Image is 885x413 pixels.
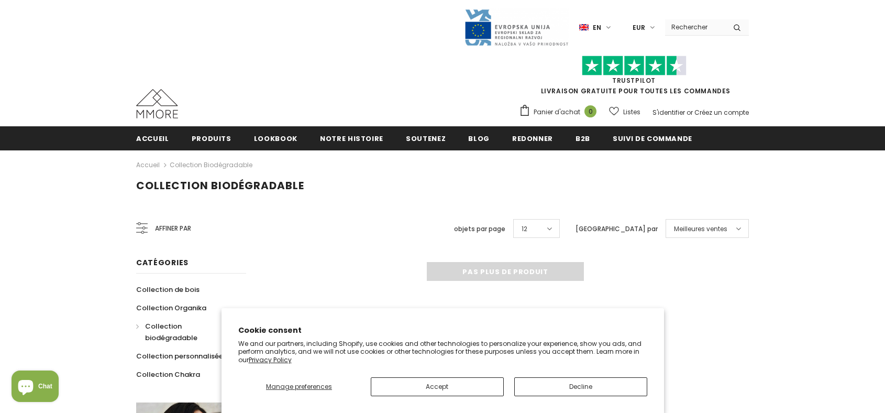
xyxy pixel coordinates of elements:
img: Javni Razpis [464,8,569,47]
a: B2B [576,126,590,150]
span: EUR [633,23,645,33]
img: Faites confiance aux étoiles pilotes [582,56,687,76]
span: B2B [576,134,590,144]
button: Decline [514,377,647,396]
a: Suivi de commande [613,126,692,150]
button: Manage preferences [238,377,360,396]
a: Listes [609,103,640,121]
input: Search Site [665,19,725,35]
a: Blog [468,126,490,150]
a: S'identifier [652,108,685,117]
span: Accueil [136,134,169,144]
inbox-online-store-chat: Shopify online store chat [8,371,62,405]
a: Panier d'achat 0 [519,104,602,120]
span: LIVRAISON GRATUITE POUR TOUTES LES COMMANDES [519,60,749,95]
a: TrustPilot [612,76,656,85]
a: soutenez [406,126,446,150]
a: Collection Organika [136,299,206,317]
a: Collection biodégradable [170,160,252,169]
span: Blog [468,134,490,144]
span: Redonner [512,134,553,144]
a: Produits [192,126,231,150]
span: en [593,23,601,33]
a: Accueil [136,159,160,171]
span: Catégories [136,257,189,268]
a: Accueil [136,126,169,150]
a: Collection personnalisée [136,347,223,365]
a: Redonner [512,126,553,150]
a: Collection Chakra [136,365,200,384]
span: Listes [623,107,640,117]
span: Suivi de commande [613,134,692,144]
span: Collection Chakra [136,369,200,379]
button: Accept [371,377,504,396]
span: 0 [584,105,596,117]
span: Affiner par [155,223,191,234]
img: Cas MMORE [136,89,178,118]
span: Manage preferences [266,382,332,391]
span: Produits [192,134,231,144]
span: 12 [522,224,527,234]
label: [GEOGRAPHIC_DATA] par [576,224,658,234]
span: or [687,108,693,117]
span: Collection personnalisée [136,351,223,361]
a: Notre histoire [320,126,383,150]
a: Javni Razpis [464,23,569,31]
span: soutenez [406,134,446,144]
a: Privacy Policy [249,355,292,364]
span: Panier d'achat [534,107,580,117]
a: Collection de bois [136,280,200,299]
a: Créez un compte [694,108,749,117]
span: Collection biodégradable [145,321,197,343]
span: Lookbook [254,134,297,144]
p: We and our partners, including Shopify, use cookies and other technologies to personalize your ex... [238,340,647,364]
h2: Cookie consent [238,325,647,336]
span: Meilleures ventes [674,224,727,234]
span: Collection de bois [136,285,200,295]
a: Lookbook [254,126,297,150]
span: Collection biodégradable [136,178,304,193]
span: Notre histoire [320,134,383,144]
a: Collection biodégradable [136,317,235,347]
span: Collection Organika [136,303,206,313]
img: i-lang-1.png [579,23,589,32]
label: objets par page [454,224,505,234]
